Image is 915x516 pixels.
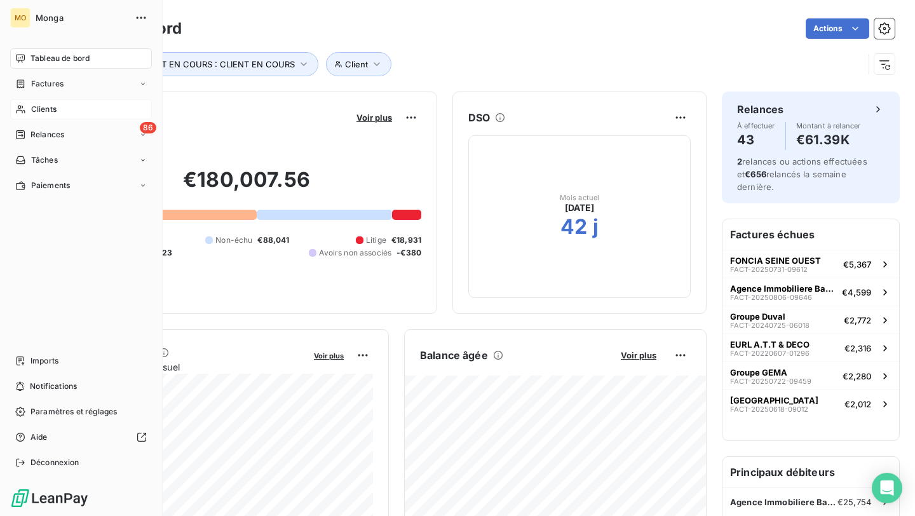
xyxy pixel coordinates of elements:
span: Tableau de bord [30,53,90,64]
span: Aide [30,431,48,443]
span: Monga [36,13,127,23]
button: Voir plus [310,350,348,361]
div: Open Intercom Messenger [872,473,902,503]
span: Voir plus [621,350,656,360]
span: €18,931 [391,234,421,246]
span: €25,754 [837,497,871,507]
span: 86 [140,122,156,133]
h6: Relances [737,102,783,117]
a: Aide [10,427,152,447]
button: Voir plus [617,350,660,361]
h2: j [593,214,599,240]
button: [GEOGRAPHIC_DATA]FACT-20250618-09012€2,012 [722,390,899,418]
span: €2,012 [844,399,871,409]
span: Agence Immobiliere Baumann [730,283,837,294]
div: MO [10,8,30,28]
span: FACT-20250618-09012 [730,405,808,413]
span: relances ou actions effectuées et relancés la semaine dernière. [737,156,867,192]
span: Non-échu [215,234,252,246]
h2: 42 [560,214,587,240]
span: Agence Immobiliere Baumann [730,497,837,507]
span: €5,367 [843,259,871,269]
span: À effectuer [737,122,775,130]
span: Voir plus [314,351,344,360]
h4: €61.39K [796,130,861,150]
span: €2,772 [844,315,871,325]
span: Paiements [31,180,70,191]
span: Notifications [30,381,77,392]
span: [DATE] [565,201,595,214]
span: FACT-20220607-01296 [730,350,810,357]
span: EURL A.T.T & DECO [730,339,810,350]
span: Litige [366,234,386,246]
button: Client [326,52,391,76]
span: FACT-20240725-06018 [730,322,810,329]
button: EURL A.T.T & DECOFACT-20220607-01296€2,316 [722,334,899,362]
span: 2 [737,156,742,166]
span: [GEOGRAPHIC_DATA] [730,395,818,405]
button: Agence Immobiliere BaumannFACT-20250806-09646€4,599 [722,278,899,306]
span: Groupe Duval [730,311,785,322]
span: Paramètres et réglages [30,406,117,418]
h6: Factures échues [722,219,899,250]
span: FACT-20250731-09612 [730,266,808,273]
span: €2,280 [843,371,871,381]
button: FONCIA SEINE OUESTFACT-20250731-09612€5,367 [722,250,899,278]
button: CLIENT EN COURS : CLIENT EN COURS [119,52,318,76]
img: Logo LeanPay [10,488,89,508]
span: Imports [30,355,58,367]
span: Client [345,59,368,69]
span: FACT-20250806-09646 [730,294,812,301]
span: Tâches [31,154,58,166]
span: €4,599 [842,287,871,297]
button: Groupe GEMAFACT-20250722-09459€2,280 [722,362,899,390]
h2: €180,007.56 [72,167,421,205]
h6: DSO [468,110,490,125]
span: -€380 [396,247,421,259]
span: Avoirs non associés [319,247,391,259]
span: €88,041 [257,234,289,246]
span: Déconnexion [30,457,79,468]
span: Groupe GEMA [730,367,787,377]
span: Mois actuel [560,194,600,201]
span: FACT-20250722-09459 [730,377,811,385]
button: Actions [806,18,869,39]
span: Montant à relancer [796,122,861,130]
span: Relances [30,129,64,140]
span: CLIENT EN COURS : CLIENT EN COURS [137,59,295,69]
button: Voir plus [353,112,396,123]
span: €656 [745,169,766,179]
h4: 43 [737,130,775,150]
button: Groupe DuvalFACT-20240725-06018€2,772 [722,306,899,334]
span: Chiffre d'affaires mensuel [72,360,305,374]
span: Clients [31,104,57,115]
h6: Balance âgée [420,348,488,363]
span: €2,316 [844,343,871,353]
h6: Principaux débiteurs [722,457,899,487]
span: FONCIA SEINE OUEST [730,255,821,266]
span: Factures [31,78,64,90]
span: Voir plus [356,112,392,123]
